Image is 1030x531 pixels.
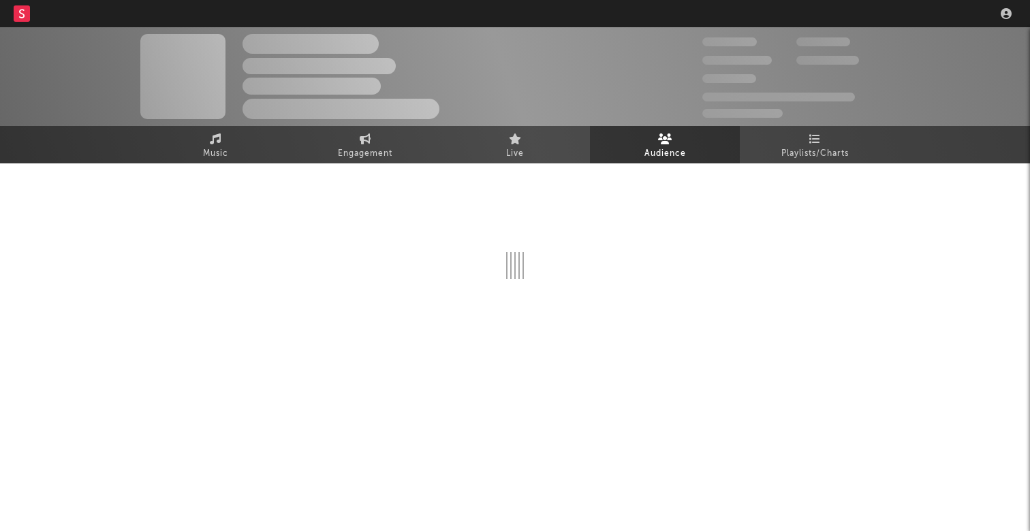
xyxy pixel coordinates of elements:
[644,146,686,162] span: Audience
[740,126,890,163] a: Playlists/Charts
[796,56,859,65] span: 1,000,000
[203,146,228,162] span: Music
[702,109,783,118] span: Jump Score: 85.0
[702,74,756,83] span: 100,000
[440,126,590,163] a: Live
[781,146,849,162] span: Playlists/Charts
[702,56,772,65] span: 50,000,000
[702,93,855,101] span: 50,000,000 Monthly Listeners
[702,37,757,46] span: 300,000
[590,126,740,163] a: Audience
[796,37,850,46] span: 100,000
[290,126,440,163] a: Engagement
[506,146,524,162] span: Live
[338,146,392,162] span: Engagement
[140,126,290,163] a: Music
